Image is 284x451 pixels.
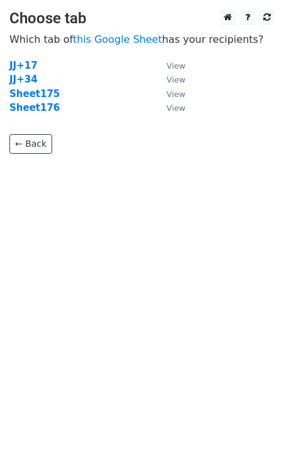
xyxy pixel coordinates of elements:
[9,134,52,154] a: ← Back
[9,102,60,113] a: Sheet176
[154,88,185,100] a: View
[9,33,275,46] p: Which tab of has your recipients?
[9,60,38,71] a: JJ+17
[9,74,38,85] a: JJ+34
[154,102,185,113] a: View
[167,75,185,84] small: View
[167,61,185,71] small: View
[167,89,185,99] small: View
[9,9,275,28] h3: Choose tab
[154,74,185,85] a: View
[73,33,162,45] a: this Google Sheet
[9,88,60,100] a: Sheet175
[154,60,185,71] a: View
[167,103,185,113] small: View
